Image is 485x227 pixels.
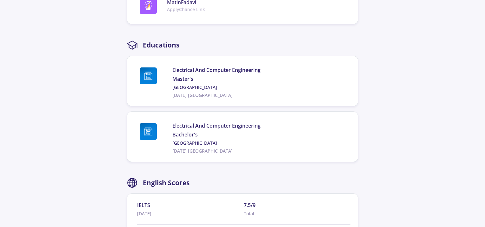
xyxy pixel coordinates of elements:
a: [GEOGRAPHIC_DATA] [172,84,348,91]
span: [DATE] [GEOGRAPHIC_DATA] [172,92,348,98]
span: [DATE] [GEOGRAPHIC_DATA] [172,148,348,154]
img: Isfahan University of Technology logo [140,67,157,84]
span: IELTS [137,201,244,209]
a: [GEOGRAPHIC_DATA] [172,140,348,146]
span: Total [244,210,350,217]
img: logo [144,1,153,10]
h2: Educations [143,41,179,49]
h2: English Scores [143,179,189,187]
span: ApplyChance Link [167,6,205,13]
span: Electrical And Computer Engineering [172,66,348,74]
span: Electrical And Computer Engineering [172,122,348,129]
img: University of Kashan logo [140,123,157,140]
span: Bachelor's [172,131,348,138]
span: Master's [172,75,348,83]
span: 7.5/9 [244,201,350,209]
span: [DATE] [137,210,244,217]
